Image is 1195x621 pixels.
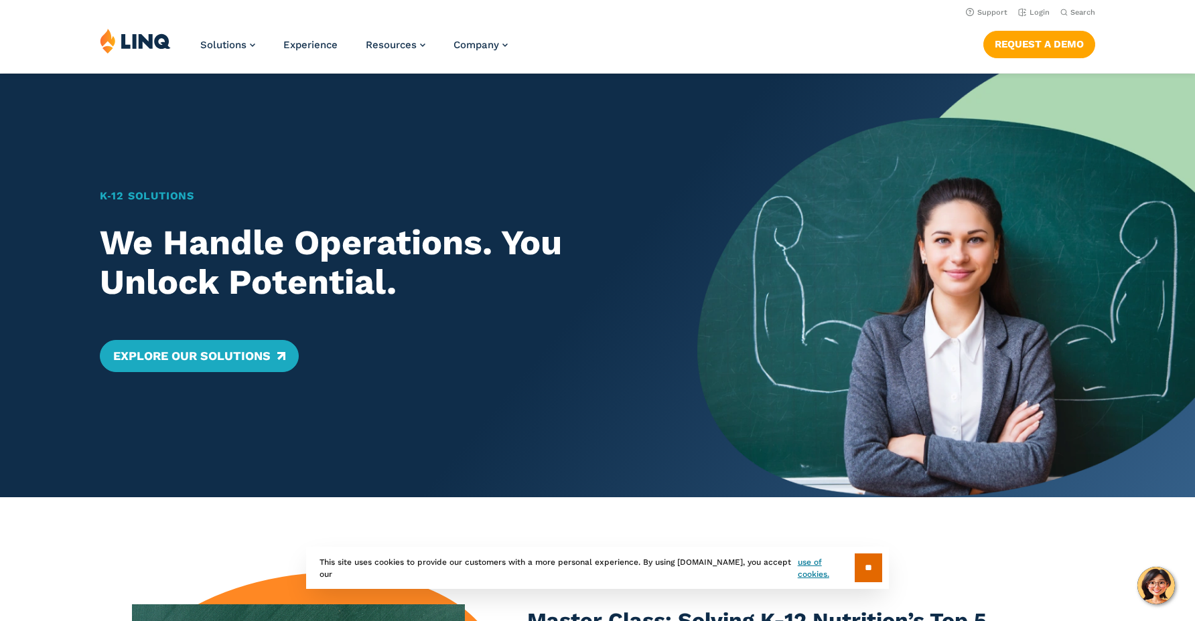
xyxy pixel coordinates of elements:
[1137,567,1175,604] button: Hello, have a question? Let’s chat.
[1018,8,1050,17] a: Login
[366,39,425,51] a: Resources
[100,188,648,204] h1: K‑12 Solutions
[100,223,648,303] h2: We Handle Operations. You Unlock Potential.
[983,31,1095,58] a: Request a Demo
[366,39,417,51] span: Resources
[200,39,247,51] span: Solutions
[200,39,255,51] a: Solutions
[1060,7,1095,17] button: Open Search Bar
[453,39,508,51] a: Company
[966,8,1007,17] a: Support
[100,28,171,54] img: LINQ | K‑12 Software
[200,28,508,72] nav: Primary Navigation
[1070,8,1095,17] span: Search
[453,39,499,51] span: Company
[306,547,889,589] div: This site uses cookies to provide our customers with a more personal experience. By using [DOMAIN...
[283,39,338,51] a: Experience
[100,340,299,372] a: Explore Our Solutions
[983,28,1095,58] nav: Button Navigation
[697,74,1195,497] img: Home Banner
[798,556,855,580] a: use of cookies.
